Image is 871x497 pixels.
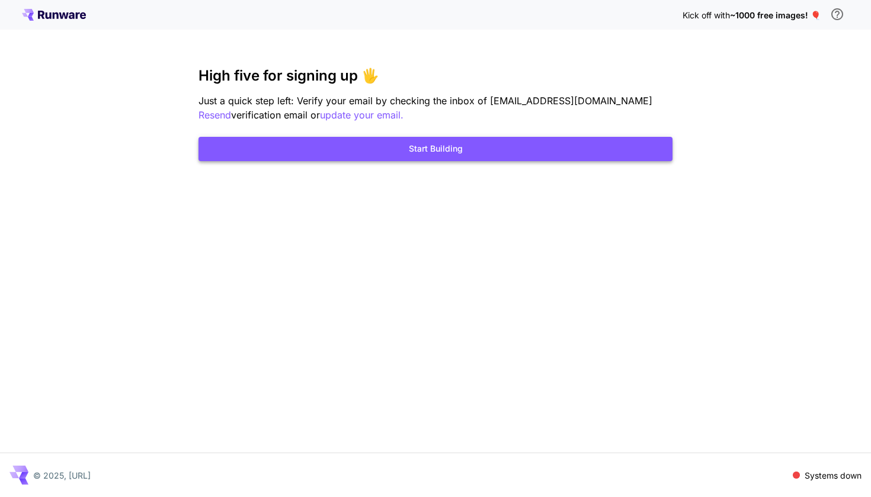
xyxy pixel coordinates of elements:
span: Just a quick step left: Verify your email by checking the inbox of [EMAIL_ADDRESS][DOMAIN_NAME] [198,95,652,107]
span: ~1000 free images! 🎈 [730,10,821,20]
h3: High five for signing up 🖐️ [198,68,673,84]
p: Systems down [805,469,862,482]
button: In order to qualify for free credit, you need to sign up with a business email address and click ... [825,2,849,26]
span: verification email or [231,109,320,121]
button: Resend [198,108,231,123]
button: Start Building [198,137,673,161]
span: Kick off with [683,10,730,20]
p: © 2025, [URL] [33,469,91,482]
button: update your email. [320,108,404,123]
